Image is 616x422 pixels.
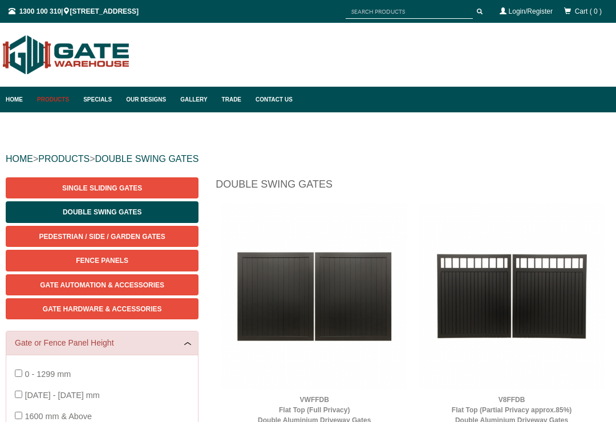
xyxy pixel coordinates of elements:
div: > > [6,141,610,177]
span: | [STREET_ADDRESS] [9,7,139,15]
h1: Double Swing Gates [216,177,610,197]
a: Specials [78,87,120,112]
a: Single Sliding Gates [6,177,198,198]
span: Gate Hardware & Accessories [43,305,162,313]
a: Login/Register [509,7,553,15]
a: HOME [6,154,33,164]
span: [DATE] - [DATE] mm [25,391,99,400]
a: Pedestrian / Side / Garden Gates [6,226,198,247]
input: SEARCH PRODUCTS [346,5,473,19]
img: VWFFDB - Flat Top (Full Privacy) - Double Aluminium Driveway Gates - Double Swing Gates - Matte B... [221,203,407,389]
a: Fence Panels [6,250,198,271]
a: Gate Automation & Accessories [6,274,198,295]
span: Single Sliding Gates [62,184,142,192]
a: Gate or Fence Panel Height [15,337,189,349]
a: Products [31,87,78,112]
a: Contact Us [250,87,293,112]
a: Gallery [175,87,216,112]
span: Cart ( 0 ) [575,7,602,15]
span: Pedestrian / Side / Garden Gates [39,233,165,241]
a: 1300 100 310 [19,7,61,15]
a: Trade [216,87,250,112]
span: Gate Automation & Accessories [40,281,164,289]
a: Gate Hardware & Accessories [6,298,198,319]
a: Home [6,87,31,112]
a: DOUBLE SWING GATES [95,154,198,164]
img: V8FFDB - Flat Top (Partial Privacy approx.85%) - Double Aluminium Driveway Gates - Double Swing G... [419,203,605,389]
span: 0 - 1299 mm [25,370,71,379]
span: 1600 mm & Above [25,412,92,421]
span: Fence Panels [76,257,128,265]
a: Our Designs [120,87,175,112]
a: Double Swing Gates [6,201,198,222]
span: Double Swing Gates [63,208,141,216]
a: PRODUCTS [38,154,90,164]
